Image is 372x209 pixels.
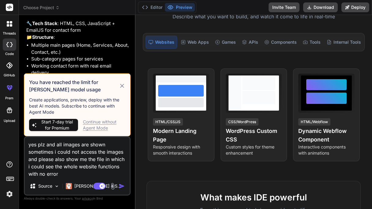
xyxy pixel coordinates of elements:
[74,183,120,189] p: [PERSON_NAME] 4 S..
[3,31,16,36] label: threads
[298,127,355,144] h4: Dynamic Webflow Component
[213,36,238,49] div: Games
[26,6,129,41] p: 🔹 : Professional Medical Billing Website 🔧 : HTML, CSS, JavaScript + EmailJS for contact form 📁 :
[32,34,54,40] strong: Structure
[31,63,129,76] li: Working contact form with real email delivery
[153,144,209,156] p: Responsive design with smooth interactions
[82,196,93,200] span: privacy
[262,36,299,49] div: Components
[226,144,282,156] p: Custom styles for theme enhancement
[23,5,60,11] span: Choose Project
[83,119,125,131] div: Continue without Agent Mode
[31,42,129,56] li: Multiple main pages (Home, Services, About, Contact, etc.)
[31,56,129,63] li: Sub-category pages for services
[157,191,351,204] h2: What makes IDE powerful
[119,183,125,189] img: icon
[300,36,323,49] div: Tools
[39,119,76,131] span: Start 7-day trial for Premium
[32,20,58,26] strong: Tech Stack
[298,144,355,156] p: Interactive components with animations
[4,189,15,199] img: settings
[178,36,211,49] div: Web Apps
[303,2,338,12] button: Download
[29,97,125,115] p: Create applications, preview, deploy with the best AI models. Subscribe to continue with Agent Mode
[324,36,363,49] div: Internal Tools
[269,2,299,12] button: Invite Team
[341,2,369,12] button: Deploy
[5,51,14,57] label: code
[29,119,78,131] button: Start 7-day trial for Premium
[165,3,195,12] button: Preview
[153,127,209,144] h4: Modern Landing Page
[54,184,59,189] img: Pick Models
[139,13,368,21] p: Describe what you want to build, and watch it come to life in real-time
[109,183,116,190] img: attachment
[24,196,131,201] p: Always double-check its answers. Your in Bind
[5,96,13,101] label: prem
[146,36,177,49] div: Websites
[139,3,165,12] button: Editor
[226,118,259,126] div: CSS/WordPress
[66,183,72,189] img: Claude 4 Sonnet
[25,137,130,178] textarea: yes plz and all images are shown sometimes i could not access the images and please also show me ...
[29,79,119,93] h3: You have reached the limit for [PERSON_NAME] model usage
[240,36,261,49] div: APIs
[4,73,15,78] label: GitHub
[4,118,15,123] label: Upload
[153,118,183,126] div: HTML/CSS/JS
[38,183,52,189] p: Source
[298,118,330,126] div: HTML/Webflow
[226,127,282,144] h4: WordPress Custom CSS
